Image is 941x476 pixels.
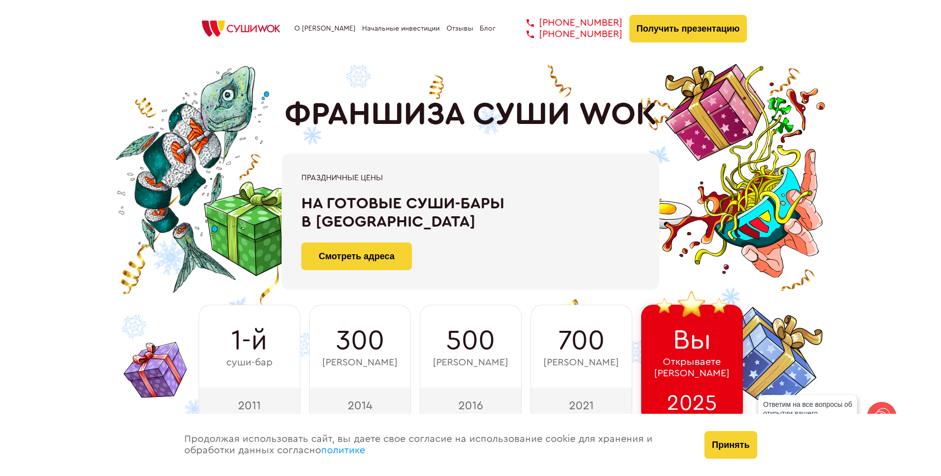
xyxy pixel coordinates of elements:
[194,18,288,40] img: СУШИWOK
[641,388,743,423] div: 2025
[362,25,440,33] a: Начальные инвестиции
[543,357,619,368] span: [PERSON_NAME]
[704,431,757,459] button: Принять
[309,388,411,423] div: 2014
[321,445,365,455] a: политике
[285,96,657,133] h1: ФРАНШИЗА СУШИ WOK
[199,388,300,423] div: 2011
[336,325,384,357] span: 300
[301,242,412,270] a: Смотреть адреса
[512,17,622,29] a: [PHONE_NUMBER]
[629,15,747,42] button: Получить презентацию
[174,414,695,476] div: Продолжая использовать сайт, вы даете свое согласие на использование cookie для хранения и обрабо...
[226,357,273,368] span: суши-бар
[322,357,398,368] span: [PERSON_NAME]
[294,25,356,33] a: О [PERSON_NAME]
[531,388,632,423] div: 2021
[420,388,522,423] div: 2016
[654,357,730,379] span: Открываете [PERSON_NAME]
[447,25,473,33] a: Отзывы
[673,324,711,356] span: Вы
[301,195,640,231] div: На готовые суши-бары в [GEOGRAPHIC_DATA]
[758,395,857,432] div: Ответим на все вопросы об открытии вашего [PERSON_NAME]!
[301,173,640,182] div: Праздничные цены
[558,325,605,357] span: 700
[480,25,495,33] a: Блог
[446,325,495,357] span: 500
[231,325,267,357] span: 1-й
[433,357,508,368] span: [PERSON_NAME]
[512,29,622,40] a: [PHONE_NUMBER]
